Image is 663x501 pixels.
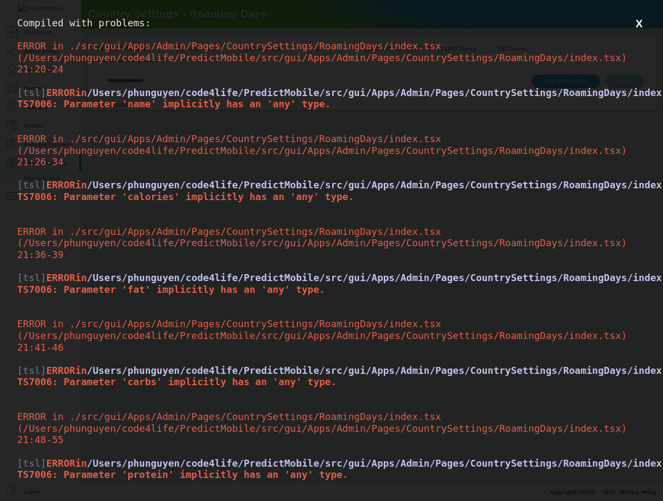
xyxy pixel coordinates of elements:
[17,365,46,376] span: [tsl]
[46,179,75,190] span: ERROR
[17,179,46,190] span: [tsl]
[75,272,87,283] span: in
[75,179,87,190] span: in
[17,272,46,283] span: [tsl]
[17,98,331,109] span: TS7006: Parameter 'name' implicitly has an 'any' type.
[632,17,646,31] button: X
[75,87,87,98] span: in
[46,365,75,376] span: ERROR
[17,40,633,75] span: ERROR in ./src/gui/Apps/Admin/Pages/CountrySettings/RoamingDays/index.tsx (/Users/phunguyen/code4...
[17,376,337,387] span: TS7006: Parameter 'carbs' implicitly has an 'any' type.
[17,469,348,480] span: TS7006: Parameter 'protein' implicitly has an 'any' type.
[75,458,87,469] span: in
[75,365,87,376] span: in
[17,191,354,202] span: TS7006: Parameter 'calories' implicitly has an 'any' type.
[46,87,75,98] span: ERROR
[17,284,325,295] span: TS7006: Parameter 'fat' implicitly has an 'any' type.
[17,411,633,445] span: ERROR in ./src/gui/Apps/Admin/Pages/CountrySettings/RoamingDays/index.tsx (/Users/phunguyen/code4...
[46,272,75,283] span: ERROR
[17,226,633,260] span: ERROR in ./src/gui/Apps/Admin/Pages/CountrySettings/RoamingDays/index.tsx (/Users/phunguyen/code4...
[17,87,46,98] span: [tsl]
[17,17,151,28] span: Compiled with problems:
[17,458,46,469] span: [tsl]
[17,318,633,352] span: ERROR in ./src/gui/Apps/Admin/Pages/CountrySettings/RoamingDays/index.tsx (/Users/phunguyen/code4...
[17,133,633,167] span: ERROR in ./src/gui/Apps/Admin/Pages/CountrySettings/RoamingDays/index.tsx (/Users/phunguyen/code4...
[46,458,75,469] span: ERROR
